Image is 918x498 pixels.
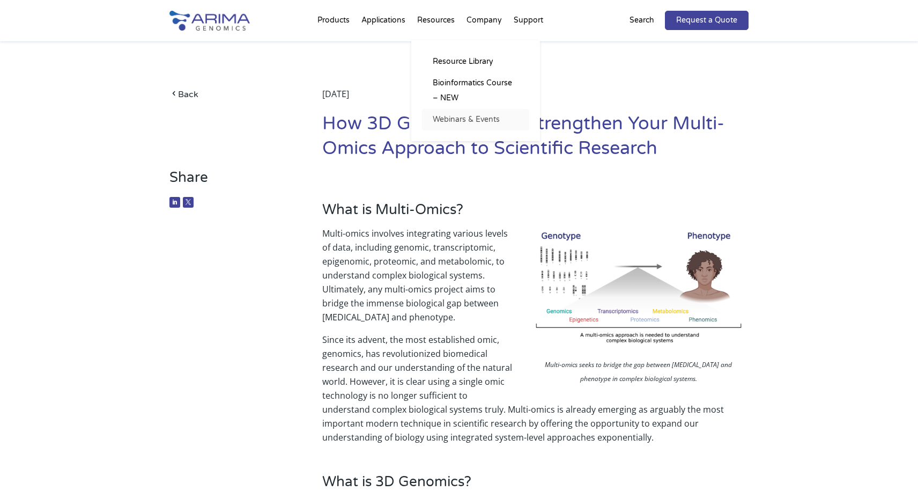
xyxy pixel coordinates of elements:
[529,358,749,389] p: Multi-omics seeks to bridge the gap between [MEDICAL_DATA] and phenotype in complex biological sy...
[322,333,749,444] p: Since its advent, the most established omic, genomics, has revolutionized biomedical research and...
[422,109,529,130] a: Webinars & Events
[169,169,290,194] h3: Share
[422,72,529,109] a: Bioinformatics Course – NEW
[169,87,290,101] a: Back
[322,112,749,169] h1: How 3D Genomics Can Strengthen Your Multi-Omics Approach to Scientific Research
[630,13,654,27] p: Search
[665,11,749,30] a: Request a Quote
[422,51,529,72] a: Resource Library
[322,201,749,226] h3: What is Multi-Omics?
[169,11,250,31] img: Arima-Genomics-logo
[322,226,749,333] p: Multi-omics involves integrating various levels of data, including genomic, transcriptomic, epige...
[322,87,749,112] div: [DATE]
